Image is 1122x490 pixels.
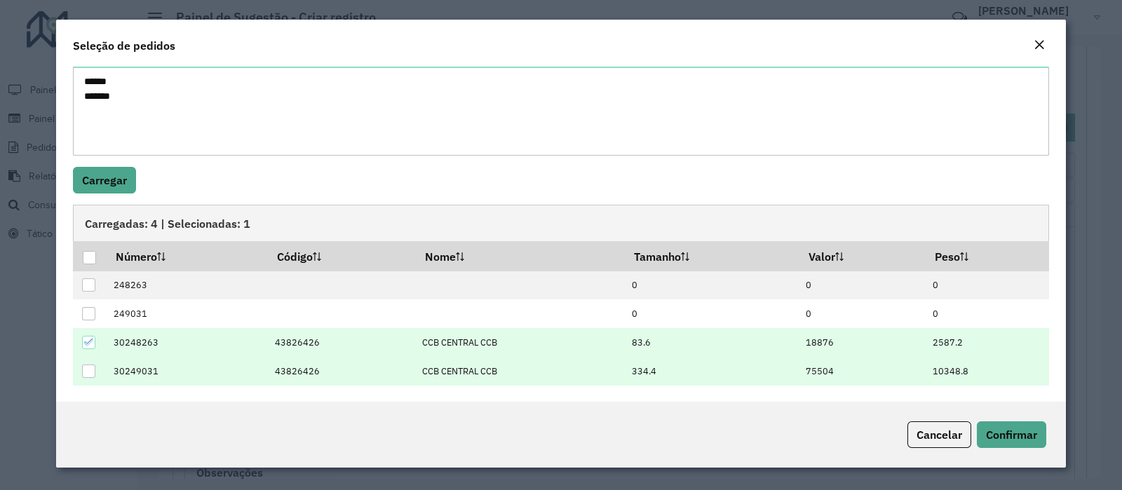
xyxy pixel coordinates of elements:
td: 30249031 [106,357,267,386]
th: Código [267,241,415,271]
td: 0 [625,271,799,300]
td: 43826426 [267,328,415,357]
th: Nome [415,241,625,271]
button: Carregar [73,167,136,193]
td: 18876 [799,328,926,357]
button: Close [1029,36,1049,55]
em: Fechar [1034,39,1045,50]
span: Cancelar [917,428,962,442]
div: Carregadas: 4 | Selecionadas: 1 [73,205,1049,241]
td: 2587.2 [926,328,1049,357]
td: 10348.8 [926,357,1049,386]
th: Número [106,241,267,271]
td: 0 [926,271,1049,300]
td: 0 [799,299,926,328]
td: 249031 [106,299,267,328]
td: 0 [926,299,1049,328]
td: 0 [625,299,799,328]
h4: Seleção de pedidos [73,37,175,54]
td: CCB CENTRAL CCB [415,357,625,386]
th: Tamanho [625,241,799,271]
span: Confirmar [986,428,1037,442]
button: Confirmar [977,421,1046,448]
th: Valor [799,241,926,271]
td: CCB CENTRAL CCB [415,328,625,357]
th: Peso [926,241,1049,271]
td: 334.4 [625,357,799,386]
td: 0 [799,271,926,300]
td: 248263 [106,271,267,300]
td: 43826426 [267,357,415,386]
button: Cancelar [907,421,971,448]
td: 83.6 [625,328,799,357]
td: 30248263 [106,328,267,357]
td: 75504 [799,357,926,386]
